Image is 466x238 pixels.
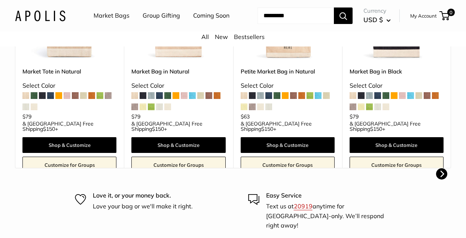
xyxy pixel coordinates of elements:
[241,137,335,153] a: Shop & Customize
[152,126,164,132] span: $150
[350,137,444,153] a: Shop & Customize
[447,9,455,16] span: 0
[201,33,209,40] a: All
[350,67,444,76] a: Market Bag in Black
[22,67,116,76] a: Market Tote in Natural
[410,11,437,20] a: My Account
[22,121,116,132] span: & [GEOGRAPHIC_DATA] Free Shipping +
[266,202,392,231] p: Text us at anytime for [GEOGRAPHIC_DATA]-only. We’ll respond right away!
[266,191,392,201] p: Easy Service
[131,137,225,153] a: Shop & Customize
[363,14,391,26] button: USD $
[22,80,116,91] div: Select Color
[258,7,334,24] input: Search...
[241,157,335,173] a: Customize for Groups
[241,113,250,120] span: $63
[241,121,335,132] span: & [GEOGRAPHIC_DATA] Free Shipping +
[131,67,225,76] a: Market Bag in Natural
[131,157,225,173] a: Customize for Groups
[93,191,193,201] p: Love it, or your money back.
[440,11,450,20] a: 0
[193,10,229,21] a: Coming Soon
[131,121,225,132] span: & [GEOGRAPHIC_DATA] Free Shipping +
[131,113,140,120] span: $79
[22,113,31,120] span: $79
[370,126,382,132] span: $150
[215,33,228,40] a: New
[294,202,313,210] a: 20919
[363,6,391,16] span: Currency
[334,7,353,24] button: Search
[131,80,225,91] div: Select Color
[363,16,383,24] span: USD $
[241,80,335,91] div: Select Color
[143,10,180,21] a: Group Gifting
[350,121,444,132] span: & [GEOGRAPHIC_DATA] Free Shipping +
[22,157,116,173] a: Customize for Groups
[15,10,66,21] img: Apolis
[350,157,444,173] a: Customize for Groups
[94,10,130,21] a: Market Bags
[350,80,444,91] div: Select Color
[234,33,265,40] a: Bestsellers
[22,137,116,153] a: Shop & Customize
[241,67,335,76] a: Petite Market Bag in Natural
[261,126,273,132] span: $150
[436,168,447,180] button: Next
[93,202,193,211] p: Love your bag or we'll make it right.
[43,126,55,132] span: $150
[350,113,359,120] span: $79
